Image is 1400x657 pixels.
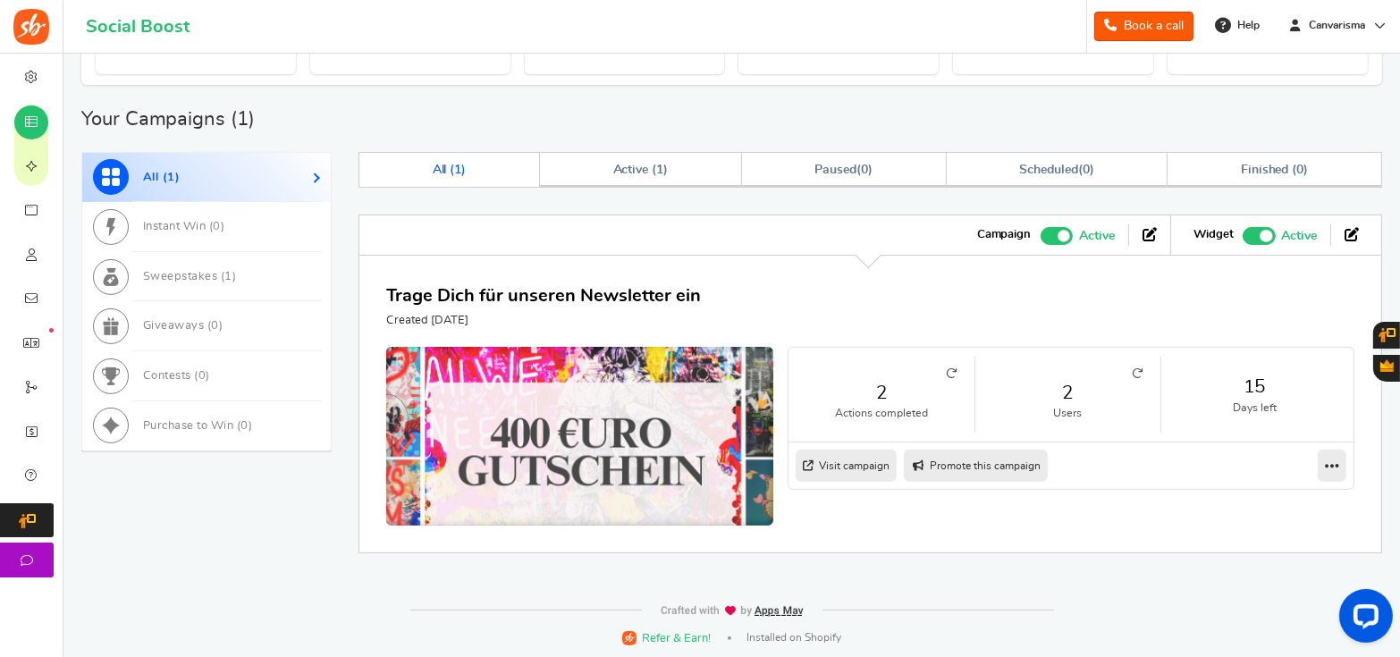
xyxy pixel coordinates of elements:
span: 1 [454,164,461,176]
span: Active [1281,226,1317,246]
span: | [728,636,731,640]
span: 1 [225,271,233,282]
span: Installed on Shopify [747,630,842,645]
a: Refer & Earn! [622,629,712,646]
span: Instant Win ( ) [143,221,225,232]
a: 2 [806,380,956,406]
span: Finished ( ) [1241,164,1308,176]
button: Gratisfaction [1373,355,1400,382]
span: Active [1079,226,1115,246]
span: 0 [861,164,868,176]
strong: Campaign [977,227,1032,243]
span: 0 [1296,164,1303,176]
a: Visit campaign [796,450,897,482]
a: 2 [993,380,1143,406]
span: 0 [198,370,207,382]
span: Scheduled [1019,164,1078,176]
a: Trage Dich für unseren Newsletter ein [386,287,701,305]
a: Help [1208,11,1269,39]
span: Gratisfaction [1380,359,1394,372]
span: Active ( ) [613,164,669,176]
span: Canvarisma [1302,18,1372,33]
span: Sweepstakes ( ) [143,271,237,282]
span: All ( ) [433,164,467,176]
iframe: LiveChat chat widget [1325,582,1400,657]
img: Social Boost [13,9,49,45]
li: Widget activated [1180,224,1331,246]
span: All ( ) [143,172,181,183]
a: Promote this campaign [904,450,1048,482]
small: Users [993,406,1143,421]
em: New [49,328,54,333]
h2: Your Campaigns ( ) [81,110,255,128]
span: 0 [241,420,249,432]
span: 1 [656,164,663,176]
li: 15 [1161,357,1347,433]
span: Contests ( ) [143,370,210,382]
a: Book a call [1094,12,1193,41]
h1: Social Boost [86,17,190,37]
span: ( ) [814,164,873,176]
span: Help [1233,18,1260,33]
small: Days left [1179,400,1329,416]
small: Actions completed [806,406,956,421]
span: ( ) [1019,164,1093,176]
span: 0 [214,221,222,232]
span: Paused [814,164,856,176]
img: img-footer.webp [660,605,805,617]
span: 0 [212,320,220,332]
p: Created [DATE] [386,313,701,329]
span: 1 [168,172,176,183]
span: 1 [237,109,249,129]
span: 0 [1083,164,1090,176]
strong: Widget [1193,227,1234,243]
span: Giveaways ( ) [143,320,223,332]
span: Purchase to Win ( ) [143,420,253,432]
